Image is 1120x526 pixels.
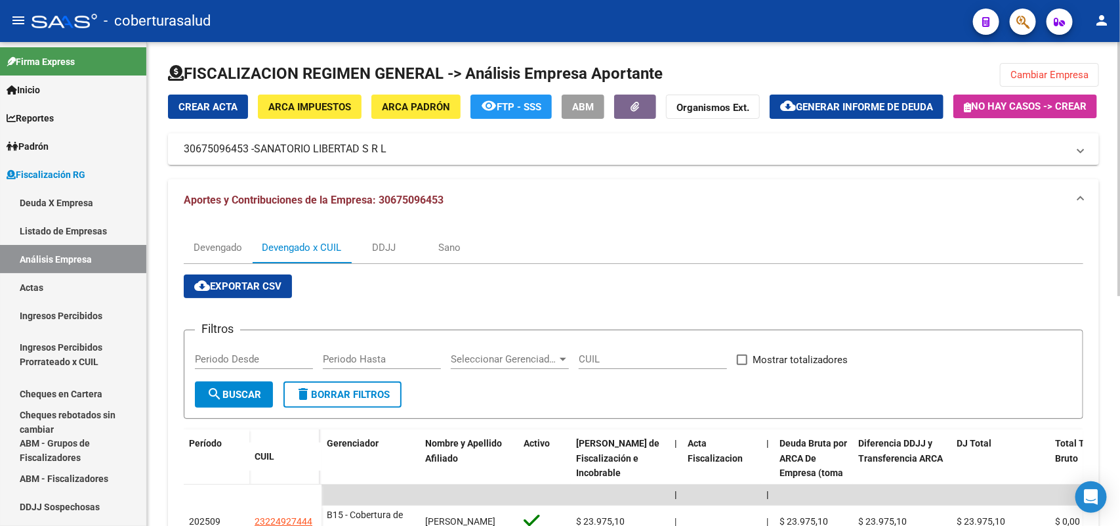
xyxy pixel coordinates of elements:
[168,63,663,84] h1: FISCALIZACION REGIMEN GENERAL -> Análisis Empresa Aportante
[953,95,1097,118] button: No hay casos -> Crear
[295,389,390,401] span: Borrar Filtros
[168,95,248,119] button: Crear Acta
[7,167,85,182] span: Fiscalización RG
[753,352,848,368] span: Mostrar totalizadores
[7,55,75,69] span: Firma Express
[178,101,238,113] span: Crear Acta
[194,240,242,255] div: Devengado
[957,438,991,449] span: DJ Total
[481,98,497,114] mat-icon: remove_red_eye
[168,179,1099,221] mat-expansion-panel-header: Aportes y Contribuciones de la Empresa: 30675096453
[676,102,749,114] strong: Organismos Ext.
[666,95,760,119] button: Organismos Ext.
[674,489,677,500] span: |
[268,101,351,113] span: ARCA Impuestos
[562,95,604,119] button: ABM
[382,101,450,113] span: ARCA Padrón
[524,438,550,449] span: Activo
[688,438,743,464] span: Acta Fiscalizacion
[766,489,769,500] span: |
[7,139,49,154] span: Padrón
[327,438,379,449] span: Gerenciador
[195,382,273,408] button: Buscar
[674,438,677,449] span: |
[184,429,249,485] datatable-header-cell: Período
[258,95,362,119] button: ARCA Impuestos
[1010,69,1089,81] span: Cambiar Empresa
[470,95,552,119] button: FTP - SSS
[438,240,461,255] div: Sano
[779,438,847,508] span: Deuda Bruta por ARCA De Empresa (toma en cuenta todos los afiliados)
[207,386,222,402] mat-icon: search
[669,429,682,517] datatable-header-cell: |
[184,274,292,298] button: Exportar CSV
[518,429,571,517] datatable-header-cell: Activo
[189,438,222,449] span: Período
[761,429,774,517] datatable-header-cell: |
[1000,63,1099,87] button: Cambiar Empresa
[572,101,594,113] span: ABM
[207,389,261,401] span: Buscar
[168,133,1099,165] mat-expansion-panel-header: 30675096453 -SANATORIO LIBERTAD S R L
[254,142,386,156] span: SANATORIO LIBERTAD S R L
[249,443,321,471] datatable-header-cell: CUIL
[1094,12,1110,28] mat-icon: person
[184,194,444,206] span: Aportes y Contribuciones de la Empresa: 30675096453
[255,451,274,462] span: CUIL
[104,7,211,35] span: - coberturasalud
[497,101,541,113] span: FTP - SSS
[770,95,944,119] button: Generar informe de deuda
[571,429,669,517] datatable-header-cell: Deuda Bruta Neto de Fiscalización e Incobrable
[194,280,281,292] span: Exportar CSV
[262,240,341,255] div: Devengado x CUIL
[964,100,1087,112] span: No hay casos -> Crear
[295,386,311,402] mat-icon: delete
[371,95,461,119] button: ARCA Padrón
[7,111,54,125] span: Reportes
[195,320,240,338] h3: Filtros
[576,438,659,479] span: [PERSON_NAME] de Fiscalización e Incobrable
[425,438,502,464] span: Nombre y Apellido Afiliado
[766,438,769,449] span: |
[321,429,420,517] datatable-header-cell: Gerenciador
[682,429,761,517] datatable-header-cell: Acta Fiscalizacion
[780,98,796,114] mat-icon: cloud_download
[420,429,518,517] datatable-header-cell: Nombre y Apellido Afiliado
[951,429,1050,517] datatable-header-cell: DJ Total
[194,278,210,294] mat-icon: cloud_download
[858,438,943,464] span: Diferencia DDJJ y Transferencia ARCA
[796,101,933,113] span: Generar informe de deuda
[1075,481,1107,513] div: Open Intercom Messenger
[372,240,396,255] div: DDJJ
[283,382,402,408] button: Borrar Filtros
[774,429,853,517] datatable-header-cell: Deuda Bruta por ARCA De Empresa (toma en cuenta todos los afiliados)
[451,353,557,365] span: Seleccionar Gerenciador
[853,429,951,517] datatable-header-cell: Diferencia DDJJ y Transferencia ARCA
[184,142,1068,156] mat-panel-title: 30675096453 -
[10,12,26,28] mat-icon: menu
[7,83,40,97] span: Inicio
